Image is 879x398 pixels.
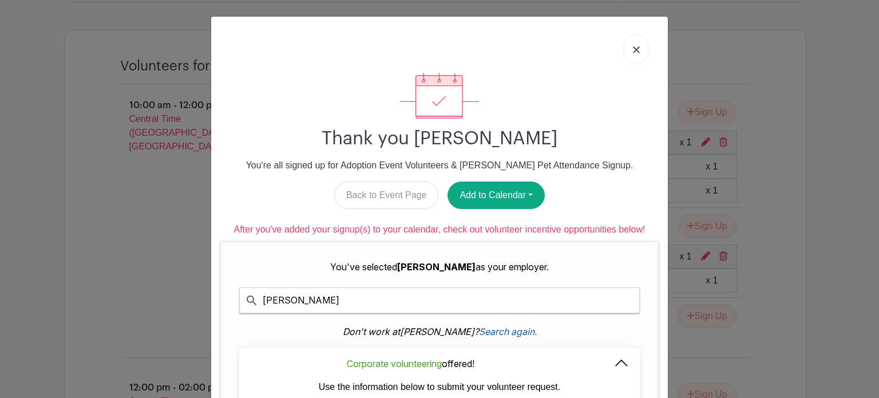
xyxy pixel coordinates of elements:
[220,223,659,237] div: After you've added your signup(s) to your calendar, check out volunteer incentive opportunities b...
[479,326,537,337] a: Search again.
[633,46,640,53] img: close_button-5f87c8562297e5c2d7936805f587ecaba9071eb48480494691a3f1689db116b3.svg
[239,260,640,274] div: You've selected as your employer.
[343,326,537,337] em: Don't work at ?
[220,128,659,149] h2: Thank you [PERSON_NAME]
[248,357,573,371] div: offered!
[347,358,442,369] span: Corporate volunteering
[397,261,476,273] strong: [PERSON_NAME]
[239,348,640,380] summary: Corporate volunteeringoffered!
[334,182,439,209] a: Back to Event Page
[400,73,479,119] img: signup_complete-c468d5dda3e2740ee63a24cb0ba0d3ce5d8a4ecd24259e683200fb1569d990c8.svg
[220,159,659,172] p: You're all signed up for Adoption Event Volunteers & [PERSON_NAME] Pet Attendance Signup.
[448,182,545,209] button: Add to Calendar
[400,326,474,337] span: [PERSON_NAME]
